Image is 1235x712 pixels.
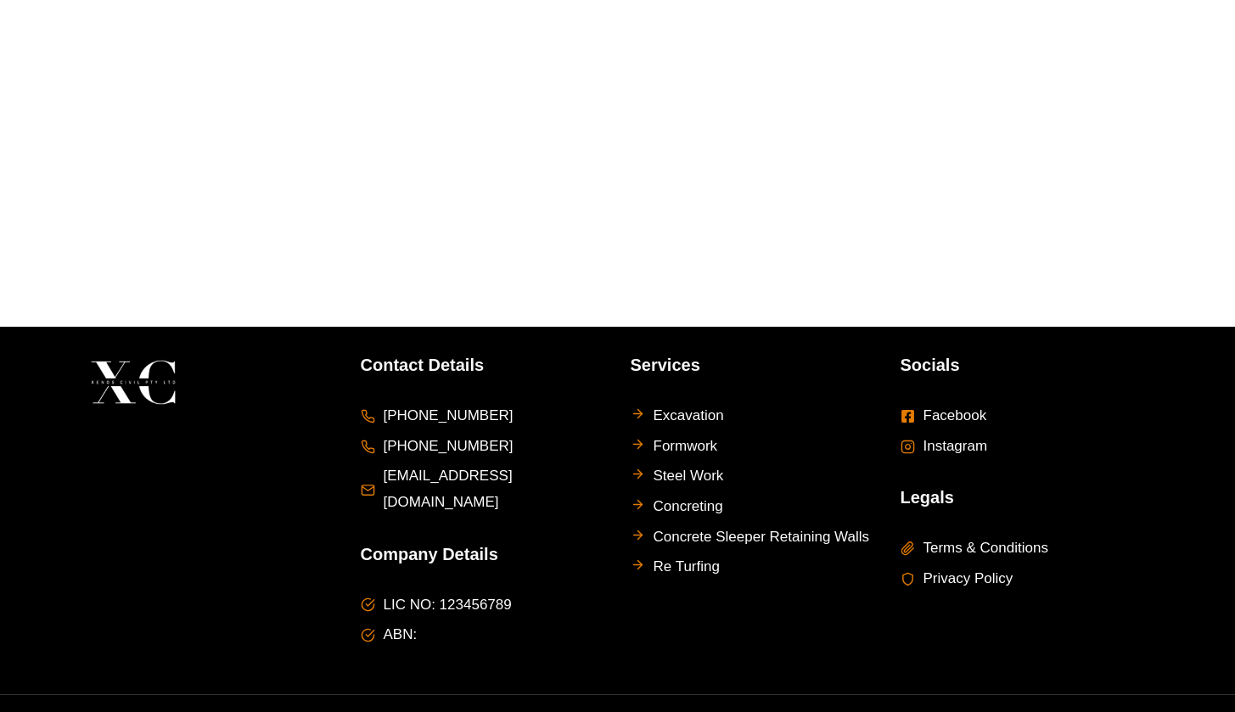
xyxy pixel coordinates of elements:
[361,434,514,460] a: [PHONE_NUMBER]
[631,352,875,378] h5: Services
[631,524,870,551] a: Concrete Sleeper Retaining Walls
[384,403,514,429] span: [PHONE_NUMBER]
[631,403,724,429] a: Excavation
[901,352,1145,378] h5: Socials
[361,352,605,378] h5: Contact Details
[923,535,1048,562] span: Terms & Conditions
[384,592,512,619] span: LIC NO: 123456789
[654,494,723,520] span: Concreting
[654,524,870,551] span: Concrete Sleeper Retaining Walls
[361,403,514,429] a: [PHONE_NUMBER]
[384,434,514,460] span: [PHONE_NUMBER]
[361,463,605,515] a: [EMAIL_ADDRESS][DOMAIN_NAME]
[923,566,1013,592] span: Privacy Policy
[654,554,720,580] span: Re Turfing
[901,566,1013,592] a: Privacy Policy
[384,463,605,515] span: [EMAIL_ADDRESS][DOMAIN_NAME]
[654,434,718,460] span: Formwork
[901,485,1145,510] h5: Legals
[631,434,718,460] a: Formwork
[631,463,724,490] a: Steel Work
[901,403,987,429] a: Facebook
[361,541,605,567] h5: Company Details
[923,403,987,429] span: Facebook
[631,494,723,520] a: Concreting
[654,463,724,490] span: Steel Work
[654,403,724,429] span: Excavation
[901,434,988,460] a: Instagram
[923,434,988,460] span: Instagram
[901,535,1048,562] a: Terms & Conditions
[384,622,418,648] span: ABN:
[631,554,720,580] a: Re Turfing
